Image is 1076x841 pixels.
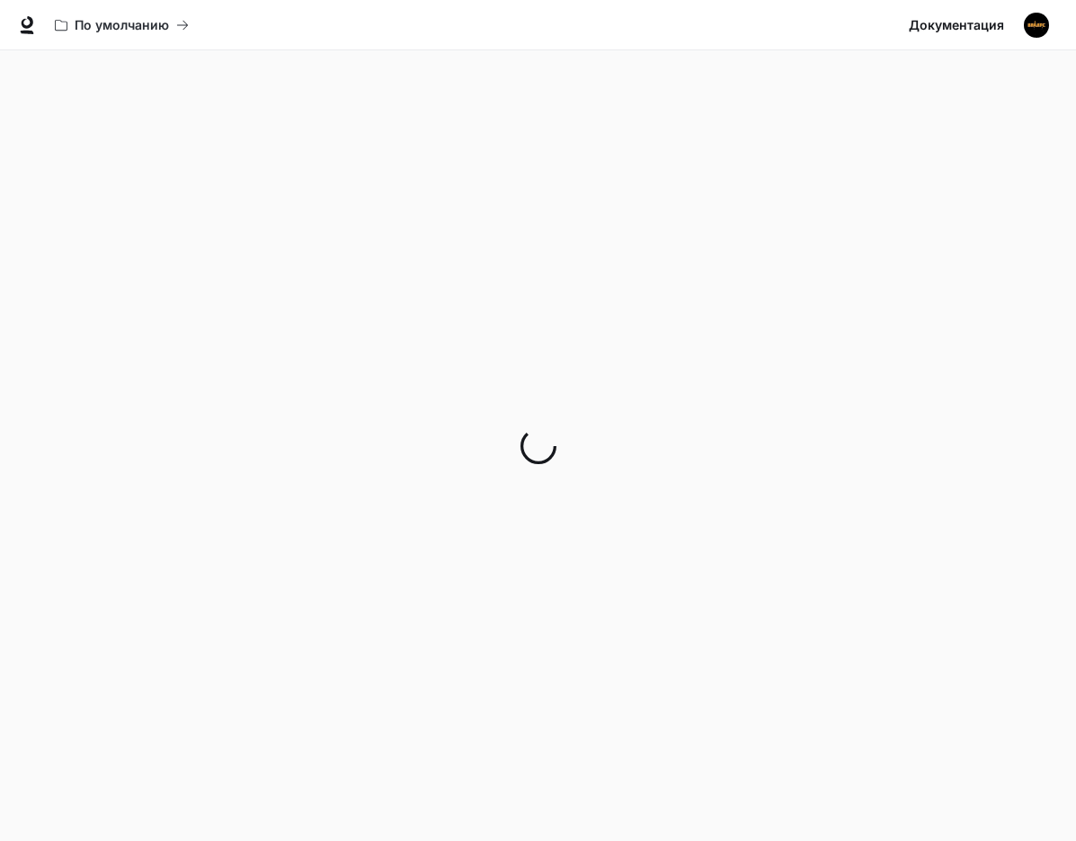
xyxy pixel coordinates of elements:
a: Документация [902,7,1011,43]
button: Аватар пользователя [1018,7,1054,43]
ya-tr-span: По умолчанию [75,17,169,32]
ya-tr-span: Документация [909,17,1004,32]
button: Все рабочие пространства [47,7,197,43]
img: Аватар пользователя [1024,13,1049,38]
